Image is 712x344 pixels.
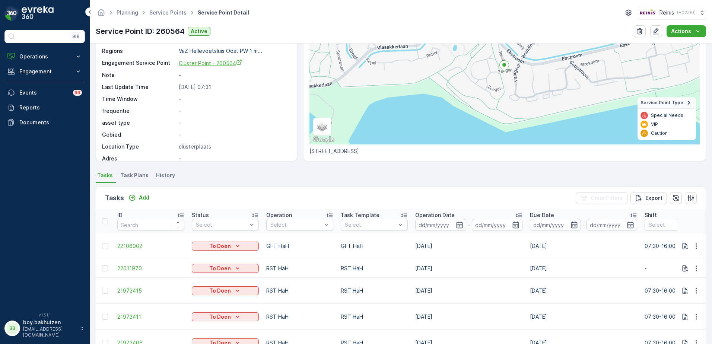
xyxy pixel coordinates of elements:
[117,211,123,219] p: ID
[266,211,292,219] p: Operation
[179,95,289,103] p: -
[651,121,658,127] p: VIP
[149,9,187,16] a: Service Points
[102,59,176,67] p: Engagement Service Point
[311,135,336,144] a: Open this area in Google Maps (opens a new window)
[72,34,80,39] p: ⌘B
[341,287,408,294] p: RST HaH
[587,219,638,231] input: dd/mm/yyyy
[638,97,696,109] summary: Service Point Type
[117,265,184,272] a: 22011970
[526,259,641,278] td: [DATE]
[266,265,333,272] p: RST HaH
[179,83,289,91] p: [DATE] 07:31
[639,9,657,17] img: Reinis-Logo-Vrijstaand_Tekengebied-1-copy2_aBO4n7j.png
[102,95,176,103] p: Time Window
[102,243,108,249] div: Toggle Row Selected
[4,115,85,130] a: Documents
[341,265,408,272] p: RST HaH
[191,28,207,35] p: Active
[651,130,668,136] p: Caution
[209,287,231,294] p: To Doen
[196,9,251,16] span: Service Point Detail
[667,25,706,37] button: Actions
[311,135,336,144] img: Google
[6,322,18,334] div: BB
[591,194,623,202] p: Clear Filters
[117,9,138,16] a: Planning
[209,313,231,321] p: To Doen
[179,143,289,150] p: clusterplaats
[192,312,259,321] button: To Doen
[645,265,712,272] p: -
[639,6,706,19] button: Reinis(+02:00)
[4,49,85,64] button: Operations
[341,313,408,321] p: RST HaH
[645,313,712,321] p: 07:30-16:00
[645,194,662,202] p: Export
[341,242,408,250] p: GFT HaH
[630,192,667,204] button: Export
[19,119,82,126] p: Documents
[23,326,77,338] p: [EMAIL_ADDRESS][DOMAIN_NAME]
[266,313,333,321] p: RST HaH
[530,219,581,231] input: dd/mm/yyyy
[192,286,259,295] button: To Doen
[576,192,627,204] button: Clear Filters
[117,287,184,294] a: 21973415
[526,278,641,304] td: [DATE]
[105,193,124,203] p: Tasks
[117,313,184,321] a: 21973411
[671,28,691,35] p: Actions
[582,220,585,229] p: -
[23,319,77,326] p: boy.bakhuizen
[196,221,247,229] p: Select
[651,112,683,118] p: Special Needs
[102,265,108,271] div: Toggle Row Selected
[659,9,674,16] p: Reinis
[102,155,176,162] p: Adres
[411,304,526,330] td: [DATE]
[97,172,113,179] span: Tasks
[74,90,80,96] p: 99
[102,119,176,127] p: asset type
[345,221,396,229] p: Select
[102,314,108,320] div: Toggle Row Selected
[19,53,70,60] p: Operations
[97,11,105,17] a: Homepage
[411,233,526,259] td: [DATE]
[4,319,85,338] button: BBboy.bakhuizen[EMAIL_ADDRESS][DOMAIN_NAME]
[117,242,184,250] a: 22106002
[102,288,108,294] div: Toggle Row Selected
[415,211,455,219] p: Operation Date
[341,211,379,219] p: Task Template
[309,147,700,155] p: [STREET_ADDRESS]
[209,242,231,250] p: To Doen
[645,242,712,250] p: 07:30-16:00
[526,304,641,330] td: [DATE]
[649,221,700,229] p: Select
[641,100,683,106] span: Service Point Type
[645,287,712,294] p: 07:30-16:00
[102,143,176,150] p: Location Type
[188,27,210,36] button: Active
[468,220,470,229] p: -
[179,107,289,115] p: -
[4,313,85,317] span: v 1.51.1
[125,193,152,202] button: Add
[179,48,262,54] p: VaZ Hellevoetsluis Oost PW 1 m...
[96,26,185,37] p: Service Point ID: 260564
[19,89,69,96] p: Events
[411,278,526,304] td: [DATE]
[192,211,209,219] p: Status
[4,64,85,79] button: Engagement
[526,233,641,259] td: [DATE]
[270,221,322,229] p: Select
[677,10,696,16] p: ( +02:00 )
[645,211,657,219] p: Shift
[530,211,554,219] p: Due Date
